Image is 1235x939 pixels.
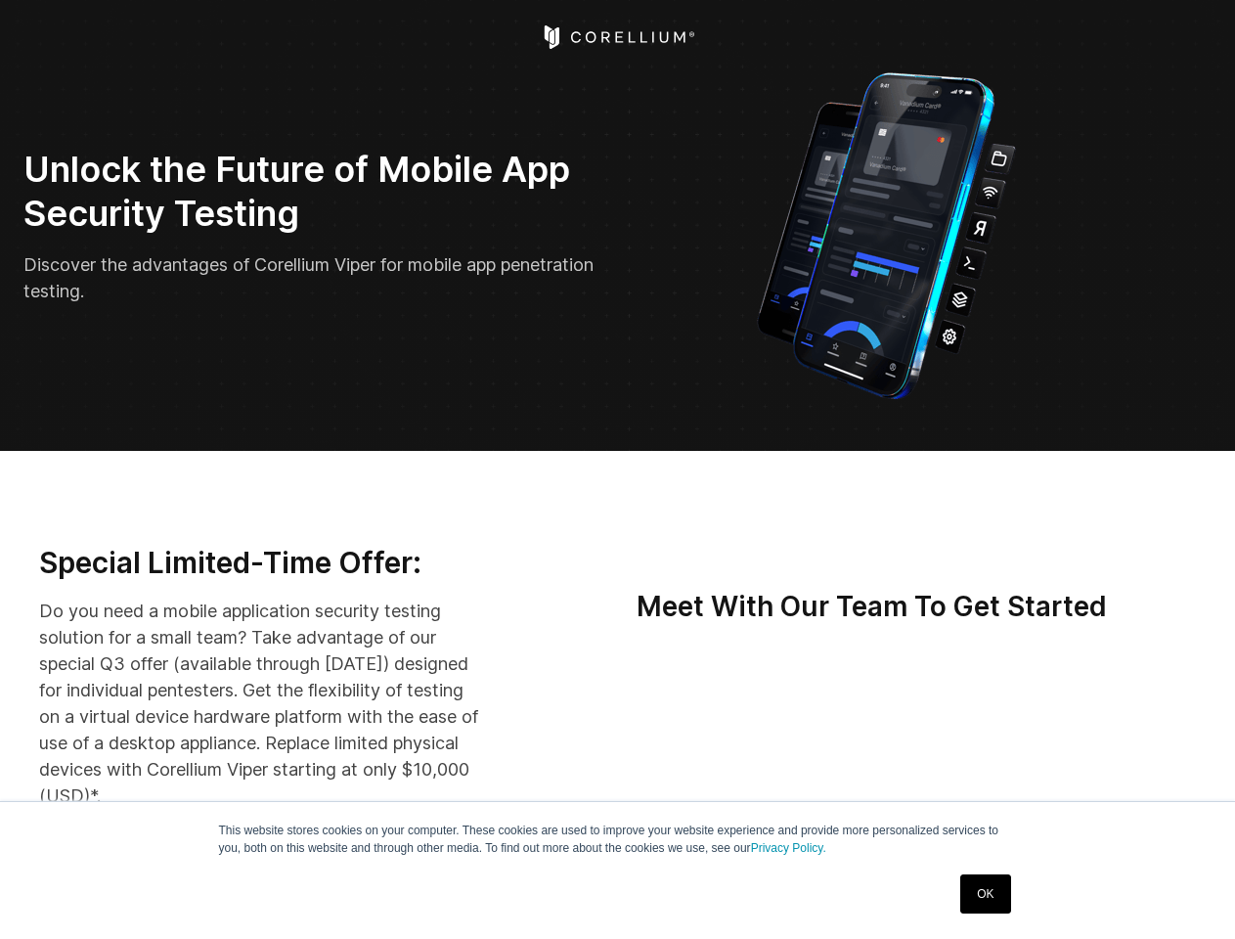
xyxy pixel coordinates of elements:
[23,148,604,236] h2: Unlock the Future of Mobile App Security Testing
[960,874,1010,914] a: OK
[637,590,1107,623] strong: Meet With Our Team To Get Started
[751,841,826,855] a: Privacy Policy.
[39,545,483,582] h3: Special Limited-Time Offer:
[23,254,594,301] span: Discover the advantages of Corellium Viper for mobile app penetration testing.
[219,822,1017,857] p: This website stores cookies on your computer. These cookies are used to improve your website expe...
[540,25,695,49] a: Corellium Home
[739,63,1034,404] img: Corellium_VIPER_Hero_1_1x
